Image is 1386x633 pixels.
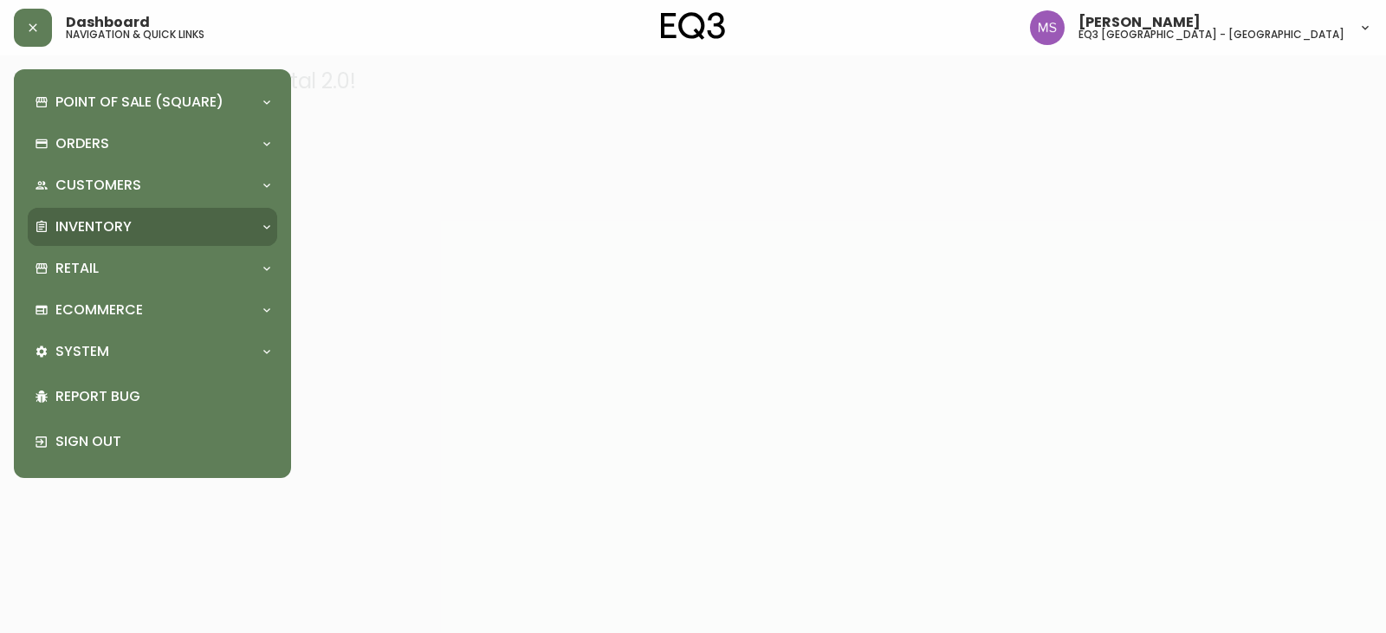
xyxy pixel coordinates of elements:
[28,208,277,246] div: Inventory
[1030,10,1065,45] img: 1b6e43211f6f3cc0b0729c9049b8e7af
[28,125,277,163] div: Orders
[55,300,143,320] p: Ecommerce
[55,342,109,361] p: System
[28,83,277,121] div: Point of Sale (Square)
[55,134,109,153] p: Orders
[28,419,277,464] div: Sign Out
[66,29,204,40] h5: navigation & quick links
[1078,29,1344,40] h5: eq3 [GEOGRAPHIC_DATA] - [GEOGRAPHIC_DATA]
[28,249,277,287] div: Retail
[55,93,223,112] p: Point of Sale (Square)
[1078,16,1201,29] span: [PERSON_NAME]
[28,291,277,329] div: Ecommerce
[66,16,150,29] span: Dashboard
[28,166,277,204] div: Customers
[55,432,270,451] p: Sign Out
[28,333,277,371] div: System
[28,374,277,419] div: Report Bug
[55,259,99,278] p: Retail
[661,12,725,40] img: logo
[55,176,141,195] p: Customers
[55,387,270,406] p: Report Bug
[55,217,132,236] p: Inventory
